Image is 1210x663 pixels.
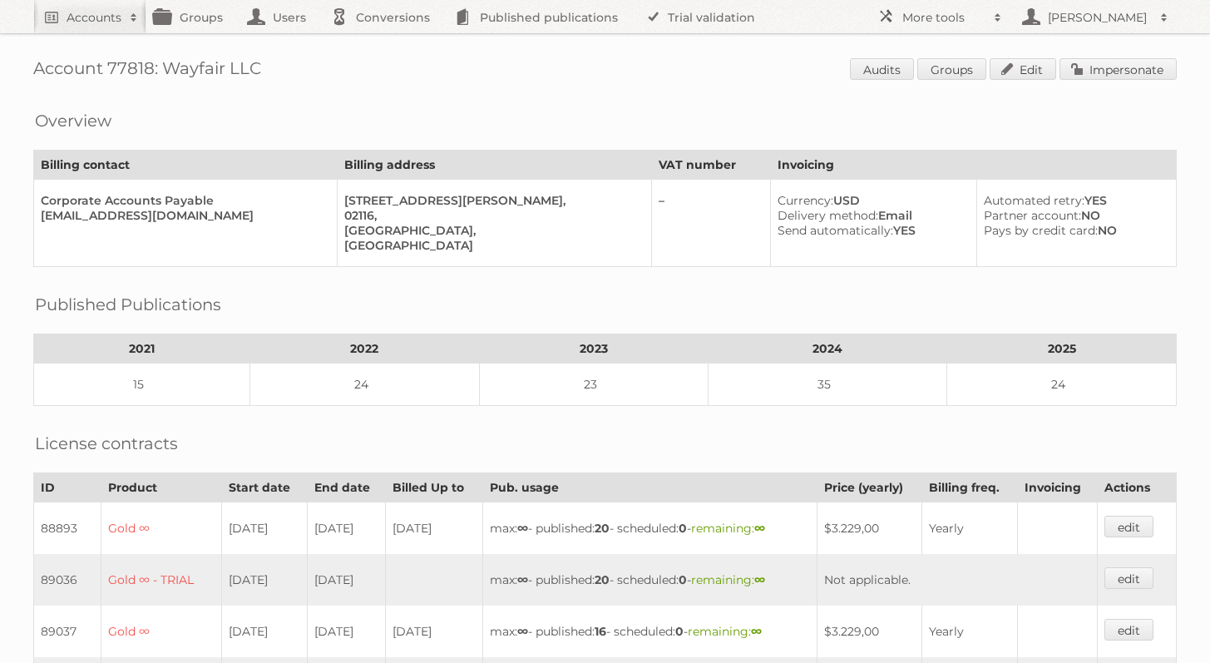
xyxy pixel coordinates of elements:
[850,58,914,80] a: Audits
[221,502,307,555] td: [DATE]
[34,334,250,364] th: 2021
[947,334,1177,364] th: 2025
[482,606,817,657] td: max: - published: - scheduled: -
[754,572,765,587] strong: ∞
[344,208,638,223] div: 02116,
[984,193,1163,208] div: YES
[249,364,479,406] td: 24
[984,208,1081,223] span: Partner account:
[778,193,833,208] span: Currency:
[1098,473,1177,502] th: Actions
[67,9,121,26] h2: Accounts
[595,572,610,587] strong: 20
[817,473,921,502] th: Price (yearly)
[778,223,963,238] div: YES
[817,554,1098,606] td: Not applicable.
[344,193,638,208] div: [STREET_ADDRESS][PERSON_NAME],
[344,223,638,238] div: [GEOGRAPHIC_DATA],
[517,624,528,639] strong: ∞
[221,473,307,502] th: Start date
[709,364,947,406] td: 35
[386,502,482,555] td: [DATE]
[709,334,947,364] th: 2024
[33,58,1177,83] h1: Account 77818: Wayfair LLC
[249,334,479,364] th: 2022
[307,554,386,606] td: [DATE]
[221,606,307,657] td: [DATE]
[101,554,222,606] td: Gold ∞ - TRIAL
[679,521,687,536] strong: 0
[35,431,178,456] h2: License contracts
[651,151,770,180] th: VAT number
[1104,619,1153,641] a: edit
[41,208,323,223] div: [EMAIL_ADDRESS][DOMAIN_NAME]
[1044,9,1152,26] h2: [PERSON_NAME]
[479,334,709,364] th: 2023
[337,151,651,180] th: Billing address
[984,223,1098,238] span: Pays by credit card:
[344,238,638,253] div: [GEOGRAPHIC_DATA]
[947,364,1177,406] td: 24
[778,208,878,223] span: Delivery method:
[101,473,222,502] th: Product
[817,502,921,555] td: $3.229,00
[41,193,323,208] div: Corporate Accounts Payable
[990,58,1056,80] a: Edit
[221,554,307,606] td: [DATE]
[307,502,386,555] td: [DATE]
[754,521,765,536] strong: ∞
[921,502,1017,555] td: Yearly
[675,624,684,639] strong: 0
[778,208,963,223] div: Email
[101,502,222,555] td: Gold ∞
[482,502,817,555] td: max: - published: - scheduled: -
[35,108,111,133] h2: Overview
[778,193,963,208] div: USD
[595,624,606,639] strong: 16
[817,606,921,657] td: $3.229,00
[34,502,101,555] td: 88893
[984,223,1163,238] div: NO
[921,606,1017,657] td: Yearly
[595,521,610,536] strong: 20
[482,554,817,606] td: max: - published: - scheduled: -
[984,208,1163,223] div: NO
[34,473,101,502] th: ID
[307,473,386,502] th: End date
[984,193,1084,208] span: Automated retry:
[482,473,817,502] th: Pub. usage
[778,223,893,238] span: Send automatically:
[35,292,221,317] h2: Published Publications
[517,572,528,587] strong: ∞
[386,606,482,657] td: [DATE]
[902,9,985,26] h2: More tools
[34,364,250,406] td: 15
[917,58,986,80] a: Groups
[921,473,1017,502] th: Billing freq.
[770,151,1176,180] th: Invoicing
[479,364,709,406] td: 23
[1018,473,1098,502] th: Invoicing
[1104,567,1153,589] a: edit
[386,473,482,502] th: Billed Up to
[1104,516,1153,537] a: edit
[651,180,770,267] td: –
[34,606,101,657] td: 89037
[1059,58,1177,80] a: Impersonate
[751,624,762,639] strong: ∞
[34,151,338,180] th: Billing contact
[101,606,222,657] td: Gold ∞
[307,606,386,657] td: [DATE]
[688,624,762,639] span: remaining:
[517,521,528,536] strong: ∞
[691,521,765,536] span: remaining:
[679,572,687,587] strong: 0
[34,554,101,606] td: 89036
[691,572,765,587] span: remaining:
